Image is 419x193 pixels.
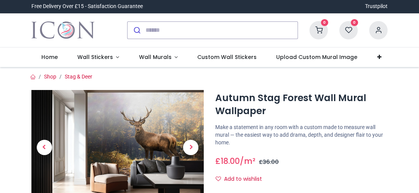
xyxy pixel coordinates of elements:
a: Trustpilot [365,3,388,10]
i: Add to wishlist [216,176,221,182]
img: Icon Wall Stickers [31,20,95,41]
sup: 0 [321,19,328,26]
span: Previous [37,140,52,155]
span: Next [183,140,198,155]
a: Stag & Deer [65,74,92,80]
a: Wall Stickers [67,47,129,67]
button: Add to wishlistAdd to wishlist [215,173,268,186]
span: Wall Murals [139,53,172,61]
a: 0 [309,26,328,33]
span: £ [215,155,240,167]
span: 18.00 [221,155,240,167]
span: 36.00 [263,158,279,166]
button: Submit [128,22,146,39]
sup: 0 [351,19,358,26]
span: Home [41,53,58,61]
a: Previous [31,107,57,188]
a: 0 [339,26,358,33]
a: Logo of Icon Wall Stickers [31,20,95,41]
span: Wall Stickers [77,53,113,61]
span: /m² [240,155,255,167]
div: Free Delivery Over £15 - Satisfaction Guarantee [31,3,143,10]
a: Next [178,107,204,188]
span: Custom Wall Stickers [197,53,257,61]
a: Shop [44,74,56,80]
p: Make a statement in any room with a custom made to measure wall mural — the easiest way to add dr... [215,124,388,146]
span: Upload Custom Mural Image [276,53,357,61]
h1: Autumn Stag Forest Wall Mural Wallpaper [215,92,388,118]
span: £ [259,158,279,166]
a: Wall Murals [129,47,188,67]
